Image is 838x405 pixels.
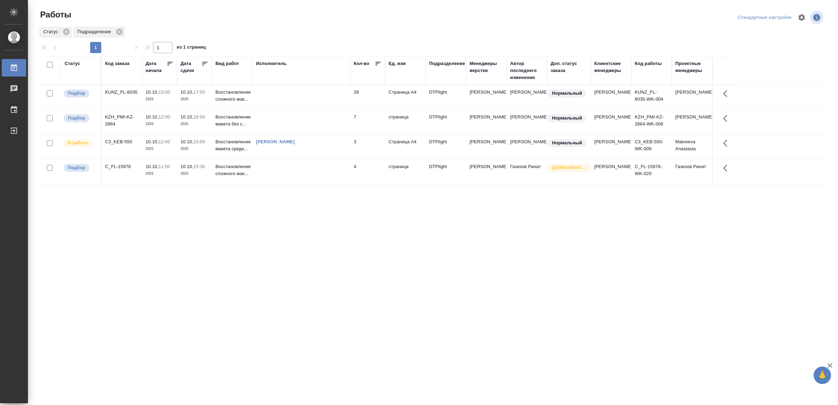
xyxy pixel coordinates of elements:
td: 4 [350,160,385,184]
div: Подразделение [73,27,125,38]
p: Восстановление макета средн... [215,138,249,152]
p: Нормальный [552,90,582,97]
td: [PERSON_NAME] [507,110,547,135]
p: Статус [43,28,60,35]
div: C3_KEB-550 [105,138,139,145]
span: Работы [38,9,71,20]
div: Статус [39,27,72,38]
p: 2025 [146,170,174,177]
div: Код работы [635,60,662,67]
div: Менеджеры верстки [470,60,503,74]
p: [PERSON_NAME] [470,114,503,121]
p: 15:30 [193,164,205,169]
p: 2025 [146,121,174,128]
p: 2025 [181,145,208,152]
p: 10.10, [181,89,193,95]
div: Код заказа [105,60,130,67]
div: Дата начала [146,60,167,74]
p: 10.10, [146,164,159,169]
p: Подразделение [78,28,113,35]
div: C_FL-15978 [105,163,139,170]
td: 3 [350,135,385,159]
p: 2025 [146,96,174,103]
div: Ед. изм [389,60,406,67]
button: Здесь прячутся важные кнопки [719,110,736,127]
td: 7 [350,110,385,135]
p: Восстановление макета без с... [215,114,249,128]
div: Клиентские менеджеры [594,60,628,74]
td: DTPlight [426,85,466,110]
div: Можно подбирать исполнителей [63,163,97,173]
p: 2025 [181,96,208,103]
td: C_FL-15978-WK-020 [631,160,672,184]
p: [PERSON_NAME] [470,163,503,170]
td: DTPlight [426,160,466,184]
p: 2025 [146,145,174,152]
td: 28 [350,85,385,110]
p: 12:00 [159,114,170,120]
td: DTPlight [426,110,466,135]
td: [PERSON_NAME] [591,85,631,110]
td: DTPlight [426,135,466,159]
div: Вид работ [215,60,239,67]
span: Посмотреть информацию [810,11,825,24]
p: Нормальный [552,139,582,146]
td: KUNZ_FL-6035-WK-004 [631,85,672,110]
div: split button [736,12,793,23]
div: Проектные менеджеры [675,60,709,74]
div: KUNZ_FL-6035 [105,89,139,96]
p: 16:00 [193,114,205,120]
div: Дата сдачи [181,60,201,74]
p: 10.10, [181,164,193,169]
button: 🙏 [814,367,831,384]
p: 2025 [181,121,208,128]
a: [PERSON_NAME] [256,139,295,144]
p: В работе [68,139,88,146]
td: [PERSON_NAME] [672,110,712,135]
p: 10.10, [146,114,159,120]
p: 10.10, [181,139,193,144]
button: Здесь прячутся важные кнопки [719,135,736,152]
div: Исполнитель [256,60,287,67]
p: Восстановление сложного мак... [215,89,249,103]
td: Matveeva Anastasia [672,135,712,159]
button: Здесь прячутся важные кнопки [719,160,736,176]
td: Газизов Ринат [672,160,712,184]
div: Подразделение [429,60,465,67]
td: Страница А4 [385,85,426,110]
p: 10.10, [146,89,159,95]
div: Исполнитель выполняет работу [63,138,97,148]
p: 12:00 [159,139,170,144]
div: Можно подбирать исполнителей [63,89,97,98]
p: [PERSON_NAME] [470,89,503,96]
p: 10.10, [146,139,159,144]
p: Подбор [68,115,85,122]
p: 17:00 [193,89,205,95]
span: Настроить таблицу [793,9,810,26]
p: 11:50 [159,164,170,169]
td: страница [385,160,426,184]
td: [PERSON_NAME] [591,160,631,184]
p: [DEMOGRAPHIC_DATA] [552,164,587,171]
td: KZH_PMI-KZ-2864-WK-006 [631,110,672,135]
div: Кол-во [354,60,369,67]
p: 2025 [181,170,208,177]
div: Можно подбирать исполнителей [63,114,97,123]
td: C3_KEB-550-WK-009 [631,135,672,159]
p: 15:00 [193,139,205,144]
span: из 1 страниц [177,43,206,53]
td: [PERSON_NAME] [507,135,547,159]
div: Доп. статус заказа [551,60,587,74]
button: Здесь прячутся важные кнопки [719,85,736,102]
td: Газизов Ринат [507,160,547,184]
span: 🙏 [816,368,828,383]
td: [PERSON_NAME] [591,110,631,135]
p: Нормальный [552,115,582,122]
td: Страница А4 [385,135,426,159]
p: [PERSON_NAME] [470,138,503,145]
td: страница [385,110,426,135]
p: Восстановление сложного мак... [215,163,249,177]
p: 10.10, [181,114,193,120]
td: [PERSON_NAME] [507,85,547,110]
td: [PERSON_NAME] [591,135,631,159]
